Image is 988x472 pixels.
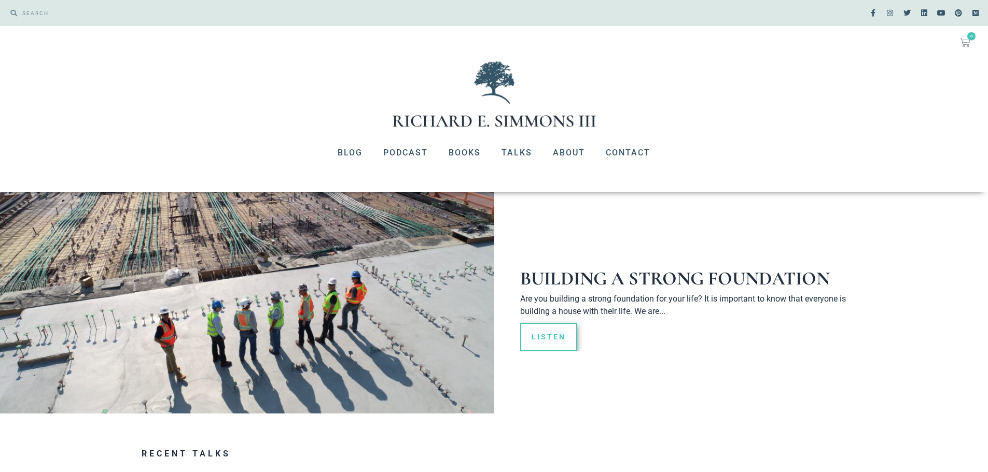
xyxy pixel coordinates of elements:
a: 0 [948,31,983,54]
a: Building A Strong Foundation [520,267,830,290]
p: Are you building a strong foundation for your life? It is important to know that everyone is buil... [520,293,852,318]
a: Blog [327,139,373,166]
a: Contact [595,139,661,166]
h3: Recent Talks [142,450,847,458]
a: Read more about Building A Strong Foundation [520,323,577,351]
span: 0 [967,32,976,40]
input: SEARCH [17,5,489,21]
a: Books [438,139,491,166]
a: Podcast [373,139,438,166]
a: About [542,139,595,166]
a: Talks [491,139,542,166]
